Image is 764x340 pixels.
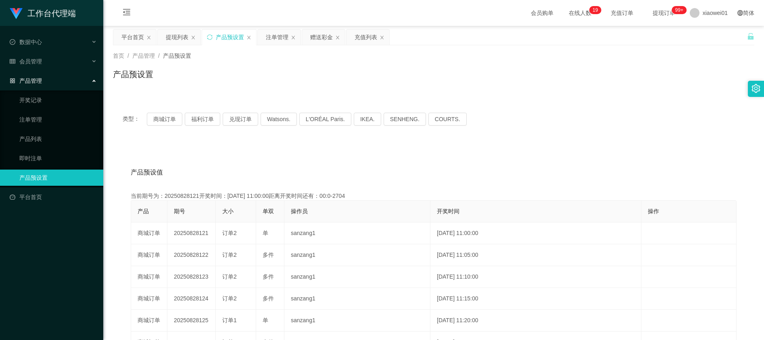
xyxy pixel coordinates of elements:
[146,35,151,40] i: 图标: close
[430,222,641,244] td: [DATE] 11:00:00
[246,35,251,40] i: 图标: close
[565,10,595,16] span: 在线人数
[19,170,97,186] a: 产品预设置
[167,222,216,244] td: 20250828121
[131,222,167,244] td: 商城订单
[10,59,15,64] i: 图标: table
[131,244,167,266] td: 商城订单
[216,29,244,45] div: 产品预设置
[132,52,155,59] span: 产品管理
[355,29,377,45] div: 充值列表
[284,222,430,244] td: sanzang1
[284,288,430,310] td: sanzang1
[167,244,216,266] td: 20250828122
[19,150,97,166] a: 即时注单
[354,113,381,126] button: IKEA.
[263,295,274,302] span: 多件
[123,113,147,126] span: 类型：
[185,113,220,126] button: 福利订单
[266,29,288,45] div: 注单管理
[589,6,601,14] sup: 19
[127,52,129,59] span: /
[223,113,258,126] button: 兑现订单
[737,10,743,16] i: 图标: global
[263,252,274,258] span: 多件
[222,252,237,258] span: 订单2
[10,189,97,205] a: 图标: dashboard平台首页
[284,266,430,288] td: sanzang1
[138,208,149,214] span: 产品
[10,39,15,45] i: 图标: check-circle-o
[593,6,595,14] p: 1
[430,288,641,310] td: [DATE] 11:15:00
[380,35,384,40] i: 图标: close
[163,52,191,59] span: 产品预设置
[284,310,430,332] td: sanzang1
[19,92,97,108] a: 开奖记录
[174,208,185,214] span: 期号
[10,8,23,19] img: logo.9652507e.png
[299,113,351,126] button: L'ORÉAL Paris.
[222,317,237,323] span: 订单1
[121,29,144,45] div: 平台首页
[27,0,76,26] h1: 工作台代理端
[310,29,333,45] div: 赠送彩金
[10,10,76,16] a: 工作台代理端
[430,266,641,288] td: [DATE] 11:10:00
[261,113,297,126] button: Watsons.
[167,266,216,288] td: 20250828123
[284,244,430,266] td: sanzang1
[263,273,274,280] span: 多件
[10,39,42,45] span: 数据中心
[222,295,237,302] span: 订单2
[113,68,153,80] h1: 产品预设置
[10,58,42,65] span: 会员管理
[437,208,459,214] span: 开奖时间
[10,78,42,84] span: 产品管理
[166,29,188,45] div: 提现列表
[607,10,637,16] span: 充值订单
[430,244,641,266] td: [DATE] 11:05:00
[207,34,213,40] i: 图标: sync
[158,52,160,59] span: /
[113,52,124,59] span: 首页
[19,131,97,147] a: 产品列表
[131,192,737,200] div: 当前期号为：20250828121开奖时间：[DATE] 11:00:00距离开奖时间还有：00:0-2704
[648,208,659,214] span: 操作
[428,113,467,126] button: COURTS.
[747,33,754,40] i: 图标: unlock
[430,310,641,332] td: [DATE] 11:20:00
[113,0,140,26] i: 图标: menu-fold
[263,317,268,323] span: 单
[191,35,196,40] i: 图标: close
[131,266,167,288] td: 商城订单
[147,113,182,126] button: 商城订单
[222,230,237,236] span: 订单2
[751,84,760,93] i: 图标: setting
[384,113,426,126] button: SENHENG.
[10,78,15,84] i: 图标: appstore-o
[672,6,687,14] sup: 980
[222,208,234,214] span: 大小
[167,310,216,332] td: 20250828125
[131,168,163,177] span: 产品预设值
[263,230,268,236] span: 单
[291,208,308,214] span: 操作员
[222,273,237,280] span: 订单2
[263,208,274,214] span: 单双
[649,10,679,16] span: 提现订单
[131,310,167,332] td: 商城订单
[19,111,97,128] a: 注单管理
[291,35,296,40] i: 图标: close
[131,288,167,310] td: 商城订单
[595,6,598,14] p: 9
[167,288,216,310] td: 20250828124
[335,35,340,40] i: 图标: close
